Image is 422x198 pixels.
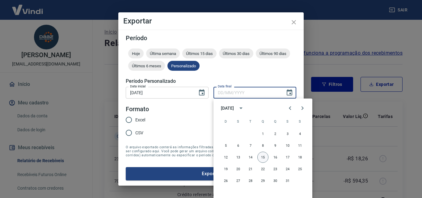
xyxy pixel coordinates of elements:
span: Últimos 6 meses [128,64,165,68]
button: close [286,15,301,30]
h5: Período [126,35,296,41]
button: 27 [233,175,244,186]
button: 8 [257,140,268,151]
button: 21 [245,163,256,175]
div: Últimos 15 dias [182,48,217,58]
button: 22 [257,163,268,175]
legend: Formato [126,105,149,114]
button: 4 [294,128,306,139]
button: 7 [245,140,256,151]
button: 15 [257,152,268,163]
span: Últimos 15 dias [182,51,217,56]
button: 23 [270,163,281,175]
span: O arquivo exportado conterá as informações filtradas na tela anterior com exceção do período que ... [126,145,296,157]
button: 30 [270,175,281,186]
div: Últimos 6 meses [128,61,165,71]
div: Personalizado [167,61,200,71]
button: 20 [233,163,244,175]
button: 13 [233,152,244,163]
span: Hoje [128,51,144,56]
span: segunda-feira [233,115,244,128]
label: Data final [218,84,232,89]
button: 3 [282,128,293,139]
button: Choose date [283,86,296,99]
button: 24 [282,163,293,175]
span: Última semana [146,51,180,56]
input: DD/MM/YYYY [213,87,281,98]
button: Exportar [126,167,296,180]
button: 29 [257,175,268,186]
button: calendar view is open, switch to year view [236,103,246,113]
span: Personalizado [167,64,200,68]
span: Últimos 90 dias [256,51,290,56]
span: Excel [135,117,145,123]
button: 25 [294,163,306,175]
button: 10 [282,140,293,151]
button: 1 [257,128,268,139]
button: Next month [296,102,309,114]
span: CSV [135,130,143,136]
div: Últimos 90 dias [256,48,290,58]
div: Última semana [146,48,180,58]
button: 31 [282,175,293,186]
div: Hoje [128,48,144,58]
button: Choose date, selected date is 10 de out de 2025 [196,86,208,99]
button: 28 [245,175,256,186]
h5: Período Personalizado [126,78,296,84]
button: 16 [270,152,281,163]
span: Últimos 30 dias [219,51,253,56]
button: 14 [245,152,256,163]
span: sábado [294,115,306,128]
h4: Exportar [123,17,299,25]
span: quarta-feira [257,115,268,128]
button: 6 [233,140,244,151]
button: 18 [294,152,306,163]
button: 26 [220,175,231,186]
span: quinta-feira [270,115,281,128]
button: 17 [282,152,293,163]
button: 9 [270,140,281,151]
span: domingo [220,115,231,128]
button: Previous month [284,102,296,114]
span: terça-feira [245,115,256,128]
button: 19 [220,163,231,175]
button: 11 [294,140,306,151]
button: 12 [220,152,231,163]
button: 5 [220,140,231,151]
button: 2 [270,128,281,139]
input: DD/MM/YYYY [126,87,193,98]
label: Data inicial [130,84,146,89]
div: [DATE] [221,105,234,112]
div: Últimos 30 dias [219,48,253,58]
span: sexta-feira [282,115,293,128]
